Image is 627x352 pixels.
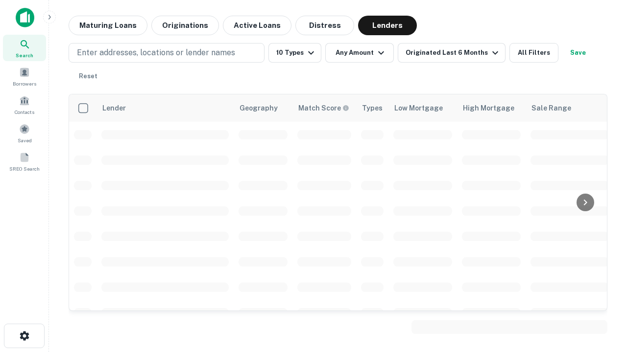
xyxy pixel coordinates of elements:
span: SREO Search [9,165,40,173]
span: Contacts [15,108,34,116]
p: Enter addresses, locations or lender names [77,47,235,59]
div: Types [362,102,383,114]
h6: Match Score [298,103,347,113]
button: Maturing Loans [69,16,147,35]
a: Contacts [3,91,46,118]
button: Enter addresses, locations or lender names [69,43,265,63]
a: Search [3,35,46,61]
th: High Mortgage [457,94,526,122]
th: Lender [96,94,234,122]
div: Capitalize uses an advanced AI algorithm to match your search with the best lender. The match sco... [298,103,349,113]
div: Sale Range [531,102,571,114]
button: 10 Types [268,43,321,63]
th: Sale Range [526,94,614,122]
span: Borrowers [13,80,36,88]
a: Saved [3,120,46,146]
button: Originated Last 6 Months [398,43,506,63]
span: Saved [18,136,32,144]
img: capitalize-icon.png [16,8,34,27]
div: Geography [240,102,278,114]
th: Types [356,94,388,122]
a: Borrowers [3,63,46,89]
th: Geography [234,94,292,122]
iframe: Chat Widget [578,274,627,321]
th: Capitalize uses an advanced AI algorithm to match your search with the best lender. The match sco... [292,94,356,122]
button: Any Amount [325,43,394,63]
button: All Filters [509,43,558,63]
th: Low Mortgage [388,94,457,122]
button: Distress [295,16,354,35]
button: Lenders [358,16,417,35]
button: Save your search to get updates of matches that match your search criteria. [562,43,594,63]
div: Low Mortgage [394,102,443,114]
div: High Mortgage [463,102,514,114]
button: Reset [72,66,104,86]
a: SREO Search [3,148,46,175]
span: Search [16,51,33,59]
div: Originated Last 6 Months [406,47,501,59]
div: Lender [102,102,126,114]
button: Active Loans [223,16,291,35]
button: Originations [151,16,219,35]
